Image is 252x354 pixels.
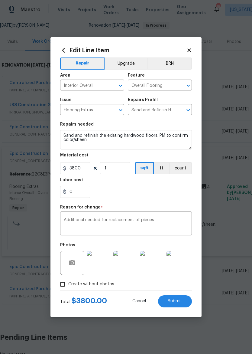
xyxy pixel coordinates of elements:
button: Submit [158,295,192,307]
span: $ 3800.00 [72,297,107,304]
button: Open [184,106,192,114]
h5: Feature [128,73,145,77]
textarea: Sand and refinish the existing hardwood floors. PM to confirm color/sheen. [60,130,192,149]
textarea: Additional needed for replacement of pieces [64,218,188,231]
button: Open [116,106,125,114]
h5: Material cost [60,153,89,157]
span: Cancel [132,299,146,303]
button: BRN [147,57,192,70]
h5: Area [60,73,70,77]
div: Total [60,298,107,305]
button: Cancel [123,295,156,307]
span: Create without photos [68,281,114,287]
h5: Repairs Prefill [128,98,158,102]
h5: Labor cost [60,178,83,182]
button: Repair [60,57,105,70]
h5: Issue [60,98,72,102]
span: Submit [168,299,182,303]
button: ft [154,162,169,174]
button: Open [116,81,125,90]
h5: Reason for change [60,205,101,209]
h5: Photos [60,243,75,247]
button: sqft [135,162,154,174]
button: Open [184,81,192,90]
button: count [169,162,192,174]
h2: Edit Line Item [60,47,186,54]
button: Upgrade [105,57,148,70]
h5: Repairs needed [60,122,94,126]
